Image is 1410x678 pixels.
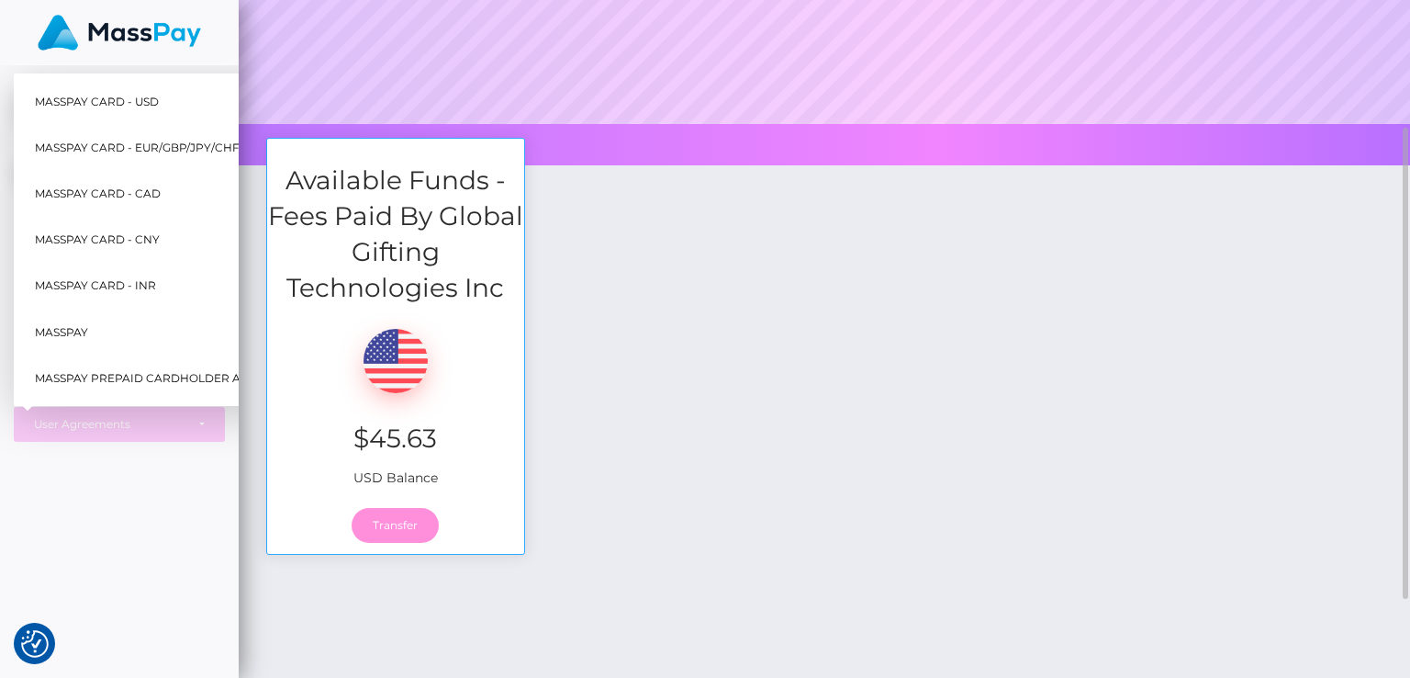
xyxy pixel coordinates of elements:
[364,329,428,393] img: USD.png
[267,306,524,496] div: USD Balance
[34,417,185,432] div: User Agreements
[35,320,88,344] span: MassPay
[38,15,201,51] img: MassPay
[281,421,510,457] h3: $45.63
[35,182,161,206] span: MassPay Card - CAD
[352,508,439,543] a: Transfer
[21,630,49,658] img: Revisit consent button
[35,89,159,113] span: MassPay Card - USD
[21,630,49,658] button: Consent Preferences
[35,228,160,252] span: MassPay Card - CNY
[35,274,156,298] span: MassPay Card - INR
[14,407,225,442] button: User Agreements
[267,163,524,307] h3: Available Funds - Fees Paid By Global Gifting Technologies Inc
[35,367,305,390] span: MassPay Prepaid Cardholder Agreement
[35,136,268,160] span: MassPay Card - EUR/GBP/JPY/CHF/AUD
